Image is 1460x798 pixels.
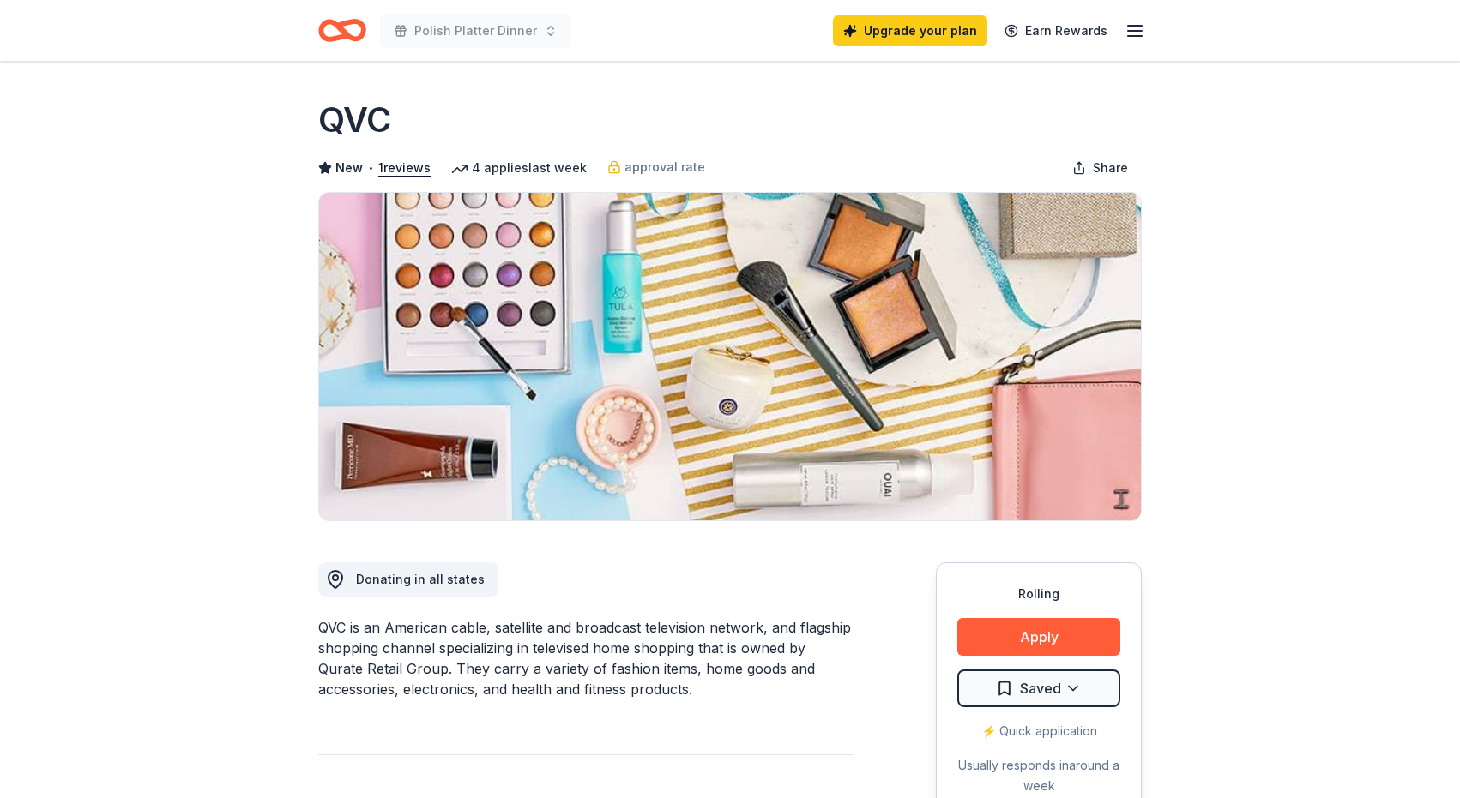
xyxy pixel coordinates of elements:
[957,584,1120,604] div: Rolling
[319,193,1141,520] img: Image for QVC
[368,161,374,175] span: •
[1059,151,1142,185] button: Share
[957,618,1120,656] button: Apply
[1020,677,1061,699] span: Saved
[356,572,485,586] span: Donating in all states
[378,158,431,178] button: 1reviews
[451,158,587,178] div: 4 applies last week
[957,721,1120,741] div: ⚡️ Quick application
[335,158,363,178] span: New
[607,157,705,177] a: approval rate
[380,14,571,48] button: Polish Platter Dinner
[957,755,1120,796] div: Usually responds in around a week
[957,669,1120,707] button: Saved
[318,617,854,699] div: QVC is an American cable, satellite and broadcast television network, and flagship shopping chann...
[1093,158,1128,178] span: Share
[414,21,537,41] span: Polish Platter Dinner
[318,10,366,51] a: Home
[994,15,1118,46] a: Earn Rewards
[833,15,987,46] a: Upgrade your plan
[318,96,391,144] h1: QVC
[624,157,705,177] span: approval rate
